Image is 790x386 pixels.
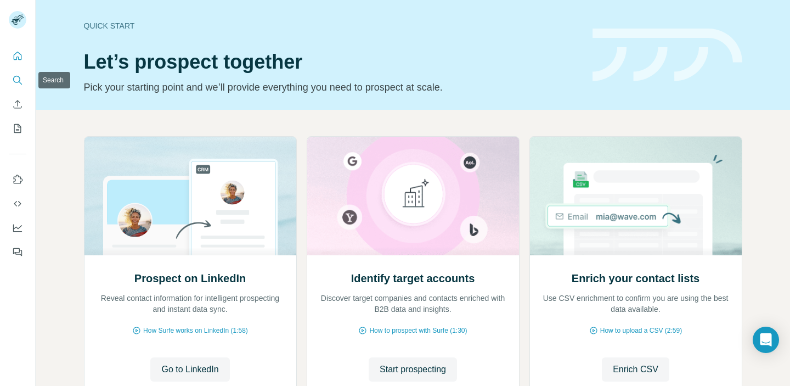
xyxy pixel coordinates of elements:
h1: Let’s prospect together [84,51,579,73]
span: How to upload a CSV (2:59) [600,326,682,335]
img: Avatar [9,11,26,29]
span: Start prospecting [380,363,446,376]
h2: Identify target accounts [351,271,475,286]
img: banner [592,29,742,82]
div: Quick start [84,20,579,31]
p: Pick your starting point and we’ll provide everything you need to prospect at scale. [84,80,579,95]
p: Use CSV enrichment to confirm you are using the best data available. [541,293,731,315]
h2: Prospect on LinkedIn [134,271,246,286]
h2: Enrich your contact lists [572,271,699,286]
button: My lists [9,119,26,138]
img: Prospect on LinkedIn [84,137,297,255]
span: Enrich CSV [613,363,658,376]
button: Quick start [9,46,26,66]
button: Enrich CSV [602,357,669,382]
button: Use Surfe API [9,194,26,214]
span: How to prospect with Surfe (1:30) [369,326,467,335]
button: Search [9,70,26,90]
button: Dashboard [9,218,26,238]
button: Use Surfe on LinkedIn [9,170,26,189]
div: Open Intercom Messenger [753,327,779,353]
span: How Surfe works on LinkedIn (1:58) [143,326,248,335]
img: Enrich your contact lists [529,137,742,255]
img: Identify target accounts [307,137,520,255]
button: Feedback [9,242,26,262]
button: Start prospecting [369,357,457,382]
button: Enrich CSV [9,94,26,114]
p: Reveal contact information for intelligent prospecting and instant data sync. [95,293,285,315]
button: Go to LinkedIn [150,357,229,382]
p: Discover target companies and contacts enriched with B2B data and insights. [318,293,508,315]
span: Go to LinkedIn [161,363,218,376]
